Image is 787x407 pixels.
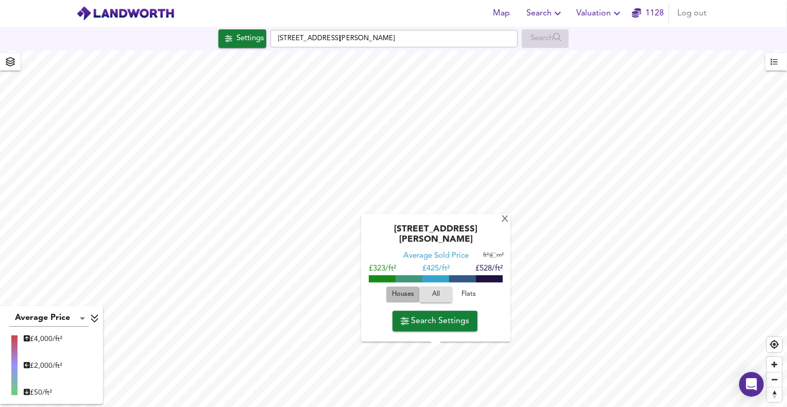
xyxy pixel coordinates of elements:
button: Zoom in [767,357,782,372]
button: All [419,287,452,303]
button: Flats [452,287,485,303]
button: 1128 [631,3,664,24]
span: £ 425/ft² [422,265,450,273]
div: Average Sold Price [403,251,469,262]
span: Valuation [576,6,623,21]
button: Log out [673,3,711,24]
div: £ 4,000/ft² [24,334,62,344]
span: Zoom out [767,372,782,387]
span: ft² [483,253,489,259]
span: Houses [389,289,417,301]
div: Settings [236,32,264,45]
span: Map [489,6,514,21]
span: £528/ft² [475,265,503,273]
button: Search Settings [392,311,477,331]
span: All [424,289,447,301]
span: Log out [677,6,707,21]
span: Reset bearing to north [767,387,782,402]
div: X [501,215,509,225]
a: 1128 [632,6,664,21]
span: Search Settings [401,314,469,328]
div: £ 2,000/ft² [24,361,62,371]
button: Valuation [572,3,627,24]
button: Settings [218,29,266,48]
span: £323/ft² [369,265,396,273]
button: Find my location [767,337,782,352]
div: [STREET_ADDRESS][PERSON_NAME] [366,225,505,251]
div: Average Price [9,310,89,327]
button: Zoom out [767,372,782,387]
div: Enable a Source before running a Search [522,29,569,48]
button: Search [522,3,568,24]
button: Houses [386,287,419,303]
span: m² [497,253,504,259]
div: £ 50/ft² [24,387,62,398]
span: Flats [455,289,483,301]
div: Open Intercom Messenger [739,372,764,397]
button: Reset bearing to north [767,387,782,402]
input: Enter a location... [270,30,518,47]
button: Map [485,3,518,24]
img: logo [76,6,175,21]
span: Search [526,6,564,21]
div: Click to configure Search Settings [218,29,266,48]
